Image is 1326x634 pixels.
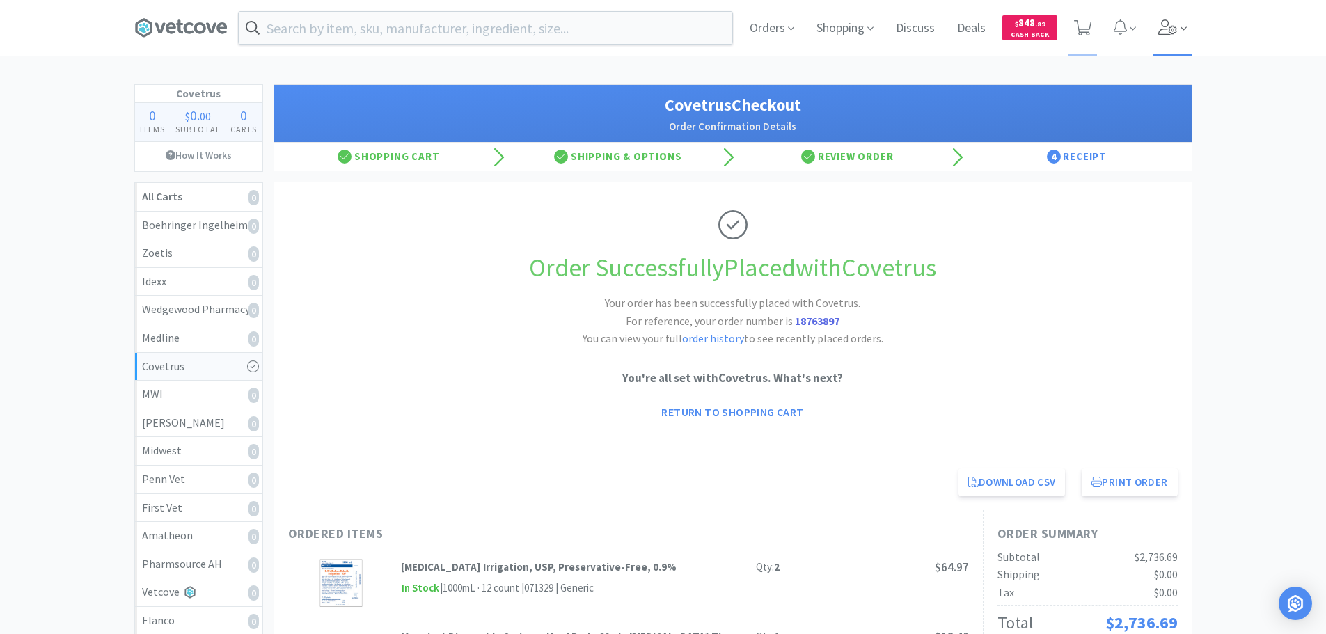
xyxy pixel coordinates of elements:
[135,578,262,607] a: Vetcove0
[248,529,259,544] i: 0
[248,246,259,262] i: 0
[142,442,255,460] div: Midwest
[142,358,255,376] div: Covetrus
[248,501,259,516] i: 0
[135,494,262,523] a: First Vet0
[1154,567,1178,581] span: $0.00
[1002,9,1057,47] a: $848.89Cash Back
[401,560,677,573] strong: [MEDICAL_DATA] Irrigation, USP, Preservative-Free, 0.9%
[135,381,262,409] a: MWI0
[248,190,259,205] i: 0
[997,584,1014,602] div: Tax
[774,560,780,573] strong: 2
[962,143,1192,171] div: Receipt
[135,239,262,268] a: Zoetis0
[135,183,262,212] a: All Carts0
[288,369,1178,388] p: You're all set with Covetrus . What's next?
[226,122,262,136] h4: Carts
[795,314,839,328] strong: 18763897
[288,248,1178,288] h1: Order Successfully Placed with Covetrus
[248,585,259,601] i: 0
[200,109,211,123] span: 00
[135,268,262,296] a: Idexx0
[288,118,1178,135] h2: Order Confirmation Details
[248,275,259,290] i: 0
[142,583,255,601] div: Vetcove
[1135,550,1178,564] span: $2,736.69
[958,468,1066,496] a: Download CSV
[524,294,942,348] h2: Your order has been successfully placed with Covetrus. You can view your full to see recently pla...
[997,548,1040,566] div: Subtotal
[190,106,197,124] span: 0
[149,106,156,124] span: 0
[1154,585,1178,599] span: $0.00
[1279,587,1312,620] div: Open Intercom Messenger
[142,301,255,319] div: Wedgewood Pharmacy
[248,557,259,573] i: 0
[997,566,1040,584] div: Shipping
[142,273,255,291] div: Idexx
[952,22,991,35] a: Deals
[274,143,504,171] div: Shopping Cart
[1035,19,1045,29] span: . 89
[142,329,255,347] div: Medline
[135,409,262,438] a: [PERSON_NAME]0
[248,219,259,234] i: 0
[135,122,171,136] h4: Items
[890,22,940,35] a: Discuss
[652,398,813,426] a: Return to Shopping Cart
[142,555,255,573] div: Pharmsource AH
[401,580,440,597] span: In Stock
[135,437,262,466] a: Midwest0
[142,244,255,262] div: Zoetis
[135,212,262,240] a: Boehringer Ingelheim0
[135,142,262,168] a: How It Works
[142,386,255,404] div: MWI
[1015,19,1018,29] span: $
[626,314,839,328] span: For reference, your order number is
[142,470,255,489] div: Penn Vet
[135,353,262,381] a: Covetrus
[248,444,259,459] i: 0
[142,216,255,235] div: Boehringer Ingelheim
[319,559,363,608] img: aac9feb3f6c64e9c923a3a0b2297a101_369105.png
[135,296,262,324] a: Wedgewood Pharmacy0
[170,122,226,136] h4: Subtotal
[170,109,226,122] div: .
[503,143,733,171] div: Shipping & Options
[1047,150,1061,164] span: 4
[248,416,259,431] i: 0
[135,550,262,579] a: Pharmsource AH0
[440,581,519,594] span: | 1000mL · 12 count
[288,524,706,544] h1: Ordered Items
[240,106,247,124] span: 0
[135,324,262,353] a: Medline0
[135,85,262,103] h1: Covetrus
[239,12,732,44] input: Search by item, sku, manufacturer, ingredient, size...
[248,331,259,347] i: 0
[248,614,259,629] i: 0
[288,92,1178,118] h1: Covetrus Checkout
[997,524,1178,544] h1: Order Summary
[135,522,262,550] a: Amatheon0
[135,466,262,494] a: Penn Vet0
[935,560,969,575] span: $64.97
[142,414,255,432] div: [PERSON_NAME]
[142,499,255,517] div: First Vet
[1105,612,1178,633] span: $2,736.69
[248,473,259,488] i: 0
[1011,31,1049,40] span: Cash Back
[733,143,963,171] div: Review Order
[142,189,182,203] strong: All Carts
[142,612,255,630] div: Elanco
[1082,468,1177,496] button: Print Order
[185,109,190,123] span: $
[248,388,259,403] i: 0
[519,580,594,596] div: | 071329 | Generic
[1015,16,1045,29] span: 848
[142,527,255,545] div: Amatheon
[756,559,780,576] div: Qty:
[682,331,744,345] a: order history
[248,303,259,318] i: 0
